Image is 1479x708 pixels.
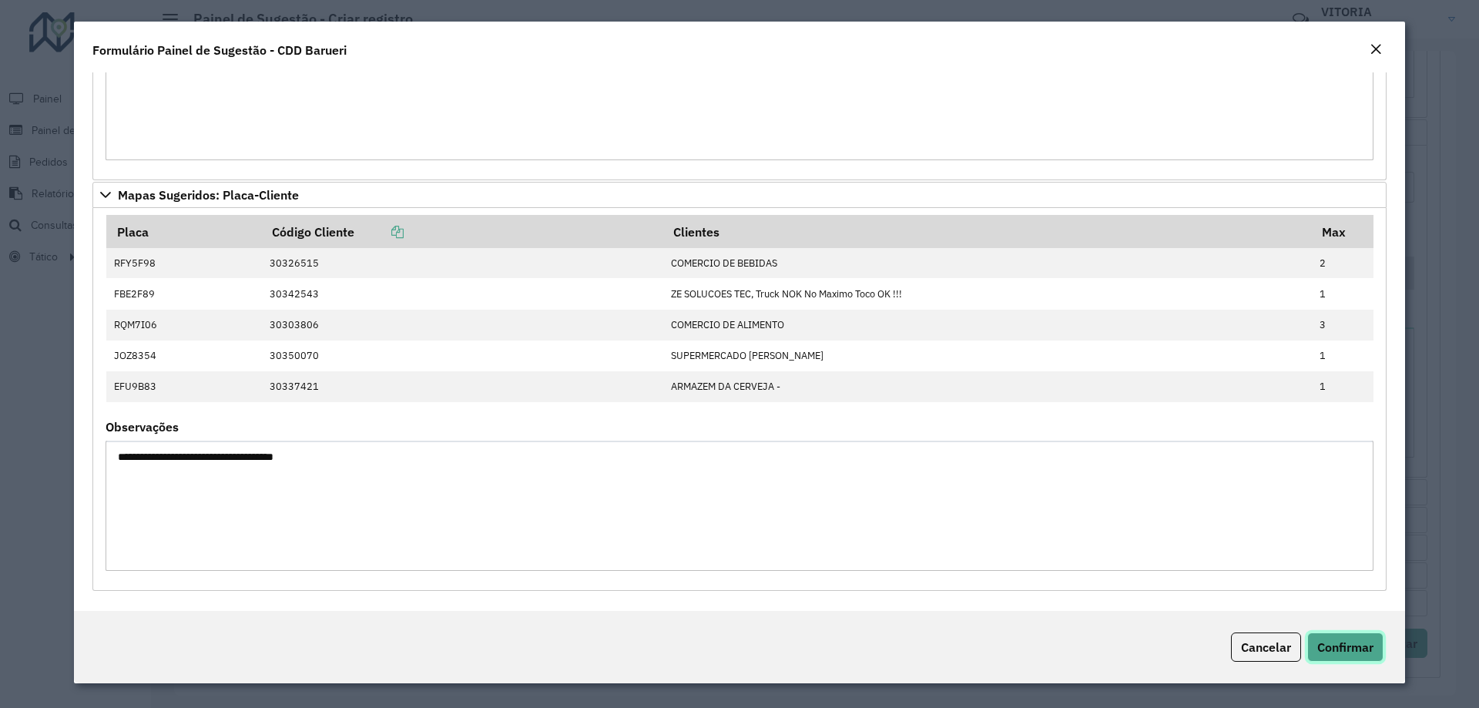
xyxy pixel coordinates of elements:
td: 30326515 [262,248,663,279]
td: 1 [1312,371,1373,402]
td: ARMAZEM DA CERVEJA - [662,371,1311,402]
td: RQM7I06 [106,310,262,341]
td: FBE2F89 [106,278,262,309]
td: 1 [1312,278,1373,309]
td: 30350070 [262,341,663,371]
label: Observações [106,418,179,436]
a: Mapas Sugeridos: Placa-Cliente [92,182,1387,208]
td: 30303806 [262,310,663,341]
td: RFY5F98 [106,248,262,279]
th: Clientes [662,215,1311,247]
td: SUPERMERCADO [PERSON_NAME] [662,341,1311,371]
td: 2 [1312,248,1373,279]
span: Mapas Sugeridos: Placa-Cliente [118,189,299,201]
td: ZE SOLUCOES TEC, Truck NOK No Maximo Toco OK !!! [662,278,1311,309]
button: Cancelar [1231,633,1301,662]
th: Código Cliente [262,215,663,247]
td: JOZ8354 [106,341,262,371]
div: Mapas Sugeridos: Placa-Cliente [92,208,1387,590]
td: 30342543 [262,278,663,309]
th: Placa [106,215,262,247]
span: Confirmar [1317,639,1373,655]
h4: Formulário Painel de Sugestão - CDD Barueri [92,41,347,59]
a: Copiar [354,224,404,240]
span: Cancelar [1241,639,1291,655]
em: Fechar [1370,43,1382,55]
td: 30337421 [262,371,663,402]
td: 1 [1312,341,1373,371]
td: COMERCIO DE BEBIDAS [662,248,1311,279]
td: 3 [1312,310,1373,341]
button: Close [1365,40,1387,60]
th: Max [1312,215,1373,247]
button: Confirmar [1307,633,1383,662]
td: EFU9B83 [106,371,262,402]
td: COMERCIO DE ALIMENTO [662,310,1311,341]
